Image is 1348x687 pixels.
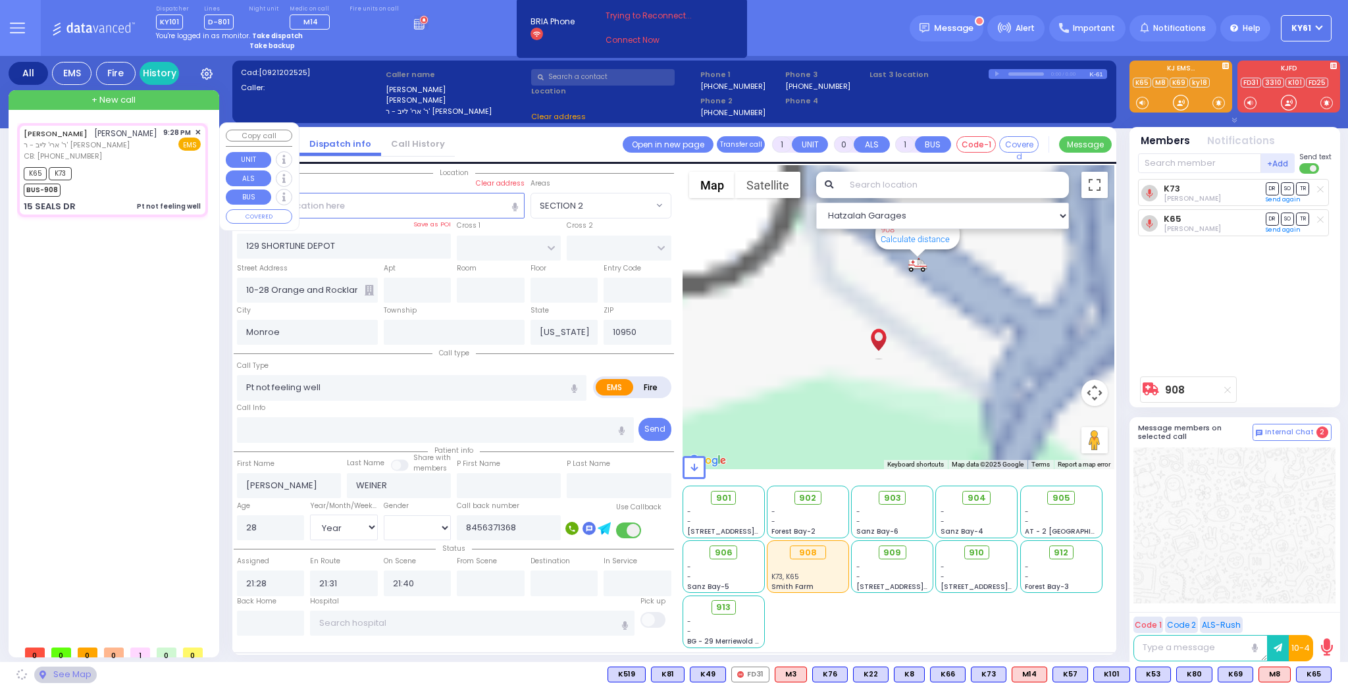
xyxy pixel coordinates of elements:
span: Other building occupants [365,285,374,295]
span: - [941,562,945,572]
button: Members [1141,134,1190,149]
label: Assigned [237,556,269,567]
button: KY61 [1281,15,1332,41]
div: BLS [1218,667,1253,682]
span: Help [1243,22,1260,34]
span: Phone 1 [700,69,781,80]
label: Lines [204,5,234,13]
span: BG - 29 Merriewold S. [687,636,761,646]
div: K22 [853,667,889,682]
a: K73 [1164,184,1180,193]
label: KJ EMS... [1129,65,1232,74]
img: comment-alt.png [1256,430,1262,436]
span: SECTION 2 [531,193,671,218]
div: All [9,62,48,85]
label: Last 3 location [869,69,989,80]
label: Apt [384,263,396,274]
span: SECTION 2 [531,193,653,217]
span: - [687,617,691,626]
span: Call type [432,348,476,358]
label: Destination [531,556,570,567]
span: AT - 2 [GEOGRAPHIC_DATA] [1025,526,1122,536]
button: UNIT [226,152,271,168]
span: Sanz Bay-5 [687,582,729,592]
button: Show street map [689,172,735,198]
label: Back Home [237,596,276,607]
span: D-801 [204,14,234,30]
div: BLS [930,667,966,682]
button: UNIT [792,136,828,153]
a: Calculate distance [881,234,950,244]
span: 901 [716,492,731,505]
div: K76 [812,667,848,682]
a: K101 [1285,78,1305,88]
span: - [687,562,691,572]
div: 908 [908,257,927,273]
span: Sanz Bay-6 [856,526,898,536]
label: Age [237,501,250,511]
div: K73 [971,667,1006,682]
strong: Take backup [249,41,295,51]
span: - [771,507,775,517]
a: 3310 [1262,78,1284,88]
label: First Name [237,459,274,469]
label: Save as POI [413,220,451,229]
span: 910 [969,546,984,559]
button: Show satellite imagery [735,172,800,198]
span: DR [1266,182,1279,195]
div: BLS [608,667,646,682]
span: ר' ארי' לייב - ר' [PERSON_NAME] [24,140,157,151]
div: K-61 [1089,69,1107,79]
div: ALS KJ [1258,667,1291,682]
label: Turn off text [1299,162,1320,175]
span: Forest Bay-3 [1025,582,1069,592]
input: Search location here [237,193,525,218]
span: 2 [1316,426,1328,438]
span: members [413,463,447,473]
button: Message [1059,136,1112,153]
div: 908 [790,546,826,560]
span: K73, K65 [771,572,799,582]
label: City [237,305,251,316]
div: K57 [1052,667,1088,682]
label: Entry Code [604,263,641,274]
div: K49 [690,667,726,682]
span: 906 [715,546,733,559]
label: Street Address [237,263,288,274]
span: 903 [884,492,901,505]
button: COVERED [226,209,292,224]
div: BLS [971,667,1006,682]
a: Open in new page [623,136,713,153]
a: K65 [1133,78,1151,88]
span: - [941,517,945,526]
div: Year/Month/Week/Day [310,501,378,511]
span: Location [433,168,475,178]
a: Send again [1266,195,1301,203]
span: Clear address [531,111,586,122]
span: 909 [883,546,901,559]
span: 0 [104,648,124,657]
div: BLS [1176,667,1212,682]
span: - [856,572,860,582]
span: Notifications [1153,22,1206,34]
input: Search location [841,172,1069,198]
span: - [687,517,691,526]
span: Patient info [428,445,480,455]
span: - [856,562,860,572]
div: BLS [812,667,848,682]
span: TR [1296,213,1309,225]
label: In Service [604,556,637,567]
a: Call History [381,138,455,150]
img: red-radio-icon.svg [737,671,744,678]
span: SECTION 2 [540,199,583,213]
span: Alert [1016,22,1035,34]
label: En Route [310,556,340,567]
label: State [531,305,549,316]
label: Pick up [640,596,665,607]
span: Mordechai Weisz [1164,224,1221,234]
span: 0 [78,648,97,657]
button: Copy call [226,130,292,142]
span: TR [1296,182,1309,195]
span: - [1025,572,1029,582]
span: K73 [49,167,72,180]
